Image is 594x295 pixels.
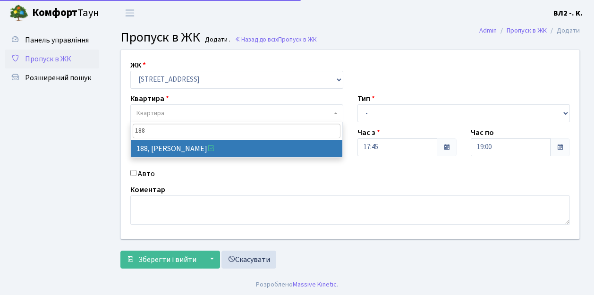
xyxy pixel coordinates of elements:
b: Комфорт [32,5,77,20]
small: Додати . [203,36,230,44]
li: 188, [PERSON_NAME] [131,140,343,157]
a: Панель управління [5,31,99,50]
label: Час по [471,127,494,138]
a: Скасувати [221,251,276,269]
label: Час з [357,127,380,138]
span: Таун [32,5,99,21]
span: Пропуск в ЖК [25,54,71,64]
nav: breadcrumb [465,21,594,41]
li: Додати [547,25,580,36]
span: Пропуск в ЖК [120,28,200,47]
div: Розроблено . [256,279,338,290]
a: Назад до всіхПропуск в ЖК [235,35,317,44]
a: Пропуск в ЖК [507,25,547,35]
img: logo.png [9,4,28,23]
label: ЖК [130,59,146,71]
button: Зберегти і вийти [120,251,203,269]
a: ВЛ2 -. К. [553,8,583,19]
a: Admin [479,25,497,35]
a: Розширений пошук [5,68,99,87]
span: Зберегти і вийти [138,254,196,265]
b: ВЛ2 -. К. [553,8,583,18]
span: Розширений пошук [25,73,91,83]
button: Переключити навігацію [118,5,142,21]
a: Massive Kinetic [293,279,337,289]
a: Пропуск в ЖК [5,50,99,68]
label: Авто [138,168,155,179]
span: Панель управління [25,35,89,45]
span: Квартира [136,109,164,118]
label: Тип [357,93,375,104]
label: Квартира [130,93,169,104]
label: Коментар [130,184,165,195]
span: Пропуск в ЖК [278,35,317,44]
